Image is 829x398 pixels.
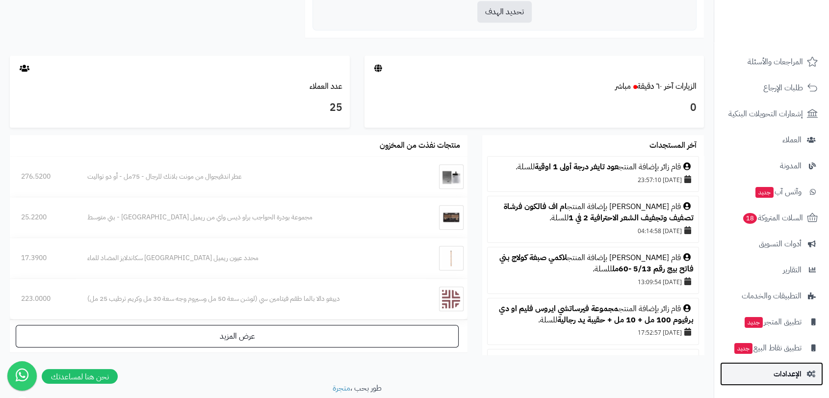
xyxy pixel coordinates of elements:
div: عطر اندفيجوال من مونت بلانك للرجال - 75مل - أو دو تواليت [87,172,415,182]
h3: آخر المستجدات [649,141,697,150]
small: مباشر [615,80,631,92]
span: جديد [755,187,774,198]
a: تطبيق نقاط البيعجديد [720,336,823,360]
button: تحديد الهدف [477,1,532,23]
a: الزيارات آخر ٦٠ دقيقةمباشر [615,80,697,92]
div: قام [PERSON_NAME] بإضافة المنتج للسلة. [492,201,694,224]
a: عود تايغر درجة أولى 1 اوقية [535,161,619,173]
span: طلبات الإرجاع [763,81,803,95]
a: متجرة [333,382,350,394]
span: تطبيق المتجر [744,315,802,329]
div: [DATE] 23:57:10 [492,173,694,186]
a: العملاء [720,128,823,152]
div: قام زائر بإضافة المنتج للسلة. [492,161,694,173]
h3: 25 [17,100,342,116]
a: تطبيق المتجرجديد [720,310,823,334]
a: الإعدادات [720,362,823,386]
img: دييغو دالا بالما طقم فيتامين سي (لوشن سعة 50 مل وسيروم وجه سعة 30 مل وكريم ترطيب 25 مل) [439,287,464,311]
div: 223.0000 [21,294,65,304]
div: 276.5200 [21,172,65,182]
a: أدوات التسويق [720,232,823,256]
a: بي بي [PERSON_NAME] 21 [525,354,619,366]
div: 17.3900 [21,253,65,263]
div: قام [PERSON_NAME] بإضافة المنتج للسلة. [492,252,694,275]
a: عرض المزيد [16,325,459,347]
a: طلبات الإرجاع [720,76,823,100]
div: قام زائر بإضافة المنتج للسلة. [492,303,694,326]
span: جديد [734,343,752,354]
span: أدوات التسويق [759,237,802,251]
span: 18 [743,213,757,224]
div: مجموعة بودرة الحواجب براو ذيس واي من ريميل [GEOGRAPHIC_DATA] - بني متوسط [87,212,415,222]
span: إشعارات التحويلات البنكية [728,107,803,121]
h3: منتجات نفذت من المخزون [380,141,460,150]
div: [DATE] 04:14:58 [492,224,694,238]
a: لاكمي صبغة كولاج بني فاتح بيج رقم 5/13 -60مل [499,252,694,275]
div: دييغو دالا بالما طقم فيتامين سي (لوشن سعة 50 مل وسيروم وجه سعة 30 مل وكريم ترطيب 25 مل) [87,294,415,304]
span: جديد [745,317,763,328]
span: المدونة [780,159,802,173]
a: مجموعة فيرساتشي ايروس فليم او دي برفيوم 100 مل + 10 مل + حقيبة يد رجالية [499,303,694,326]
div: قام زائر بإضافة المنتج للسلة. [492,354,694,366]
a: المراجعات والأسئلة [720,50,823,74]
a: التقارير [720,258,823,282]
a: المدونة [720,154,823,178]
span: تطبيق نقاط البيع [733,341,802,355]
a: إشعارات التحويلات البنكية [720,102,823,126]
img: محدد عيون ريميل لندن سكاندلايز المضاد للماء [439,246,464,270]
span: وآتس آب [754,185,802,199]
a: عدد العملاء [310,80,342,92]
h3: 0 [372,100,697,116]
span: التقارير [783,263,802,277]
span: السلات المتروكة [742,211,803,225]
span: المراجعات والأسئلة [748,55,803,69]
span: الإعدادات [774,367,802,381]
a: التطبيقات والخدمات [720,284,823,308]
div: 25.2200 [21,212,65,222]
div: محدد عيون ريميل [GEOGRAPHIC_DATA] سكاندلايز المضاد للماء [87,253,415,263]
a: السلات المتروكة18 [720,206,823,230]
div: [DATE] 17:52:57 [492,325,694,339]
a: وآتس آبجديد [720,180,823,204]
span: العملاء [782,133,802,147]
div: [DATE] 13:09:54 [492,275,694,289]
img: مجموعة بودرة الحواجب براو ذيس واي من ريميل لندن - بني متوسط [439,205,464,230]
span: التطبيقات والخدمات [742,289,802,303]
a: ام اف فالكون فرشاة تصفيف وتجفيف الشعر الاحترافية 2 في 1 [504,201,694,224]
img: عطر اندفيجوال من مونت بلانك للرجال - 75مل - أو دو تواليت [439,164,464,189]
